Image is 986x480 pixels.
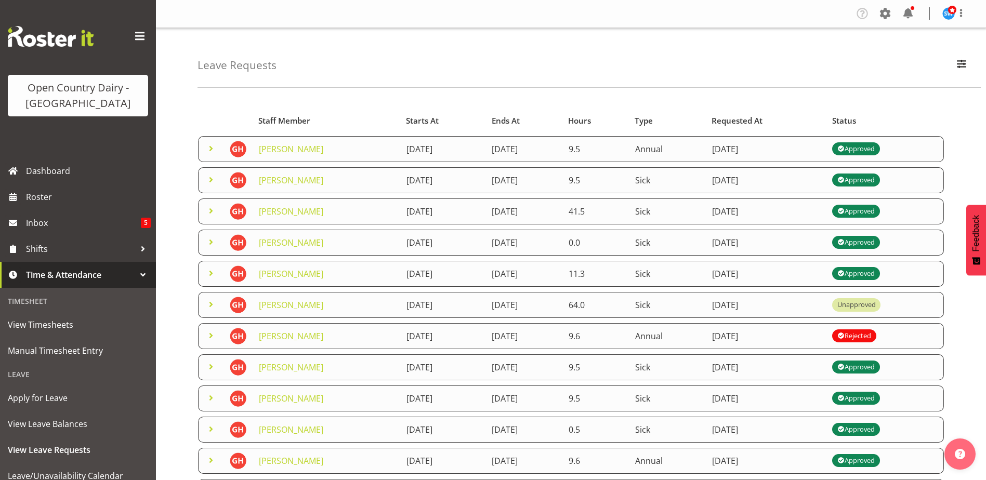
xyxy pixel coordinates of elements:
[406,115,439,127] span: Starts At
[3,385,153,411] a: Apply for Leave
[562,354,629,380] td: 9.5
[230,452,246,469] img: garry-hooper10132.jpg
[485,136,562,162] td: [DATE]
[837,300,876,310] div: Unapproved
[837,143,875,155] div: Approved
[562,417,629,443] td: 0.5
[629,292,706,318] td: Sick
[706,323,826,349] td: [DATE]
[629,198,706,224] td: Sick
[259,330,323,342] a: [PERSON_NAME]
[706,230,826,256] td: [DATE]
[837,330,871,342] div: Rejected
[3,437,153,463] a: View Leave Requests
[26,163,151,179] span: Dashboard
[485,417,562,443] td: [DATE]
[3,290,153,312] div: Timesheet
[26,215,141,231] span: Inbox
[26,241,135,257] span: Shifts
[706,136,826,162] td: [DATE]
[259,206,323,217] a: [PERSON_NAME]
[837,392,875,405] div: Approved
[629,230,706,256] td: Sick
[485,448,562,474] td: [DATE]
[3,411,153,437] a: View Leave Balances
[629,417,706,443] td: Sick
[8,442,148,458] span: View Leave Requests
[230,234,246,251] img: garry-hooper10132.jpg
[198,59,277,71] h4: Leave Requests
[942,7,955,20] img: steve-webb7510.jpg
[706,167,826,193] td: [DATE]
[966,205,986,275] button: Feedback - Show survey
[629,385,706,411] td: Sick
[706,385,826,411] td: [DATE]
[8,416,148,432] span: View Leave Balances
[706,261,826,287] td: [DATE]
[485,354,562,380] td: [DATE]
[259,455,323,466] a: [PERSON_NAME]
[230,359,246,376] img: garry-hooper10132.jpg
[562,448,629,474] td: 9.6
[230,421,246,438] img: garry-hooper10132.jpg
[568,115,591,127] span: Hours
[8,317,148,332] span: View Timesheets
[629,354,706,380] td: Sick
[259,268,323,279] a: [PERSON_NAME]
[259,237,323,248] a: [PERSON_NAME]
[562,292,629,318] td: 64.0
[400,323,486,349] td: [DATE]
[400,198,486,224] td: [DATE]
[562,198,629,224] td: 41.5
[485,261,562,287] td: [DATE]
[259,424,323,435] a: [PERSON_NAME]
[832,115,856,127] span: Status
[400,292,486,318] td: [DATE]
[26,267,135,283] span: Time & Attendance
[400,136,486,162] td: [DATE]
[230,297,246,313] img: garry-hooper10132.jpg
[259,175,323,186] a: [PERSON_NAME]
[955,449,965,459] img: help-xxl-2.png
[837,361,875,374] div: Approved
[259,143,323,155] a: [PERSON_NAME]
[259,299,323,311] a: [PERSON_NAME]
[837,268,875,280] div: Approved
[706,198,826,224] td: [DATE]
[485,292,562,318] td: [DATE]
[400,448,486,474] td: [DATE]
[837,174,875,186] div: Approved
[259,393,323,404] a: [PERSON_NAME]
[485,323,562,349] td: [DATE]
[562,385,629,411] td: 9.5
[400,230,486,256] td: [DATE]
[26,189,151,205] span: Roster
[141,218,151,228] span: 5
[706,448,826,474] td: [DATE]
[230,390,246,407] img: garry-hooper10132.jpg
[230,203,246,220] img: garry-hooper10132.jpg
[400,385,486,411] td: [DATE]
[230,172,246,189] img: garry-hooper10132.jpg
[562,167,629,193] td: 9.5
[562,230,629,256] td: 0.0
[712,115,762,127] span: Requested At
[492,115,520,127] span: Ends At
[635,115,653,127] span: Type
[951,54,972,77] button: Filter Employees
[400,417,486,443] td: [DATE]
[837,205,875,218] div: Approved
[837,423,875,436] div: Approved
[230,141,246,157] img: garry-hooper10132.jpg
[485,385,562,411] td: [DATE]
[706,354,826,380] td: [DATE]
[485,230,562,256] td: [DATE]
[485,167,562,193] td: [DATE]
[8,390,148,406] span: Apply for Leave
[3,312,153,338] a: View Timesheets
[629,167,706,193] td: Sick
[18,80,138,111] div: Open Country Dairy - [GEOGRAPHIC_DATA]
[258,115,310,127] span: Staff Member
[8,343,148,358] span: Manual Timesheet Entry
[230,265,246,282] img: garry-hooper10132.jpg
